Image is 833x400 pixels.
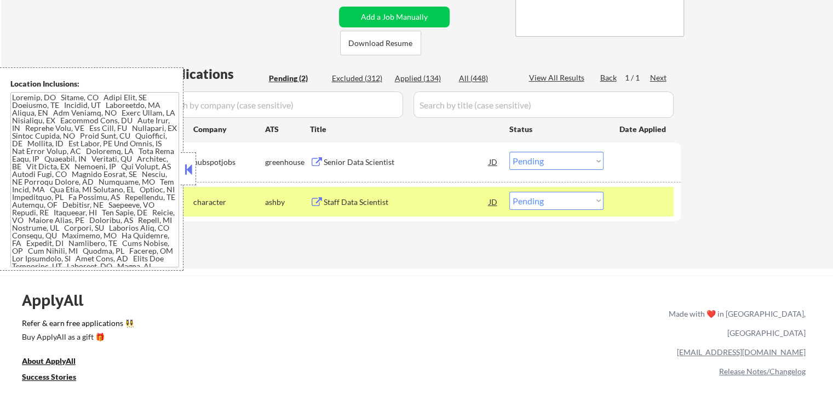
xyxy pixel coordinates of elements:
u: About ApplyAll [22,356,76,365]
a: Refer & earn free applications 👯‍♀️ [22,319,440,331]
div: Excluded (312) [332,73,387,84]
button: Add a Job Manually [339,7,450,27]
div: hubspotjobs [193,157,265,168]
div: Senior Data Scientist [324,157,489,168]
div: JD [488,192,499,212]
a: Success Stories [22,371,91,385]
div: All (448) [459,73,514,84]
button: Download Resume [340,31,421,55]
div: Applied (134) [395,73,450,84]
a: [EMAIL_ADDRESS][DOMAIN_NAME] [677,347,806,357]
div: View All Results [529,72,588,83]
div: Staff Data Scientist [324,197,489,208]
div: Status [509,119,604,139]
div: Next [650,72,668,83]
a: Release Notes/Changelog [719,367,806,376]
div: ashby [265,197,310,208]
input: Search by title (case sensitive) [413,92,674,118]
div: JD [488,152,499,172]
div: character [193,197,265,208]
div: ATS [265,124,310,135]
div: Back [600,72,618,83]
div: 1 / 1 [625,72,650,83]
div: greenhouse [265,157,310,168]
div: Buy ApplyAll as a gift 🎁 [22,333,131,341]
a: About ApplyAll [22,355,91,369]
u: Success Stories [22,372,76,381]
div: Date Applied [619,124,668,135]
div: Made with ❤️ in [GEOGRAPHIC_DATA], [GEOGRAPHIC_DATA] [664,304,806,342]
a: Buy ApplyAll as a gift 🎁 [22,331,131,345]
input: Search by company (case sensitive) [157,92,403,118]
div: ApplyAll [22,291,96,310]
div: Applications [157,67,265,81]
div: Title [310,124,499,135]
div: Location Inclusions: [10,78,179,89]
div: Company [193,124,265,135]
div: Pending (2) [269,73,324,84]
